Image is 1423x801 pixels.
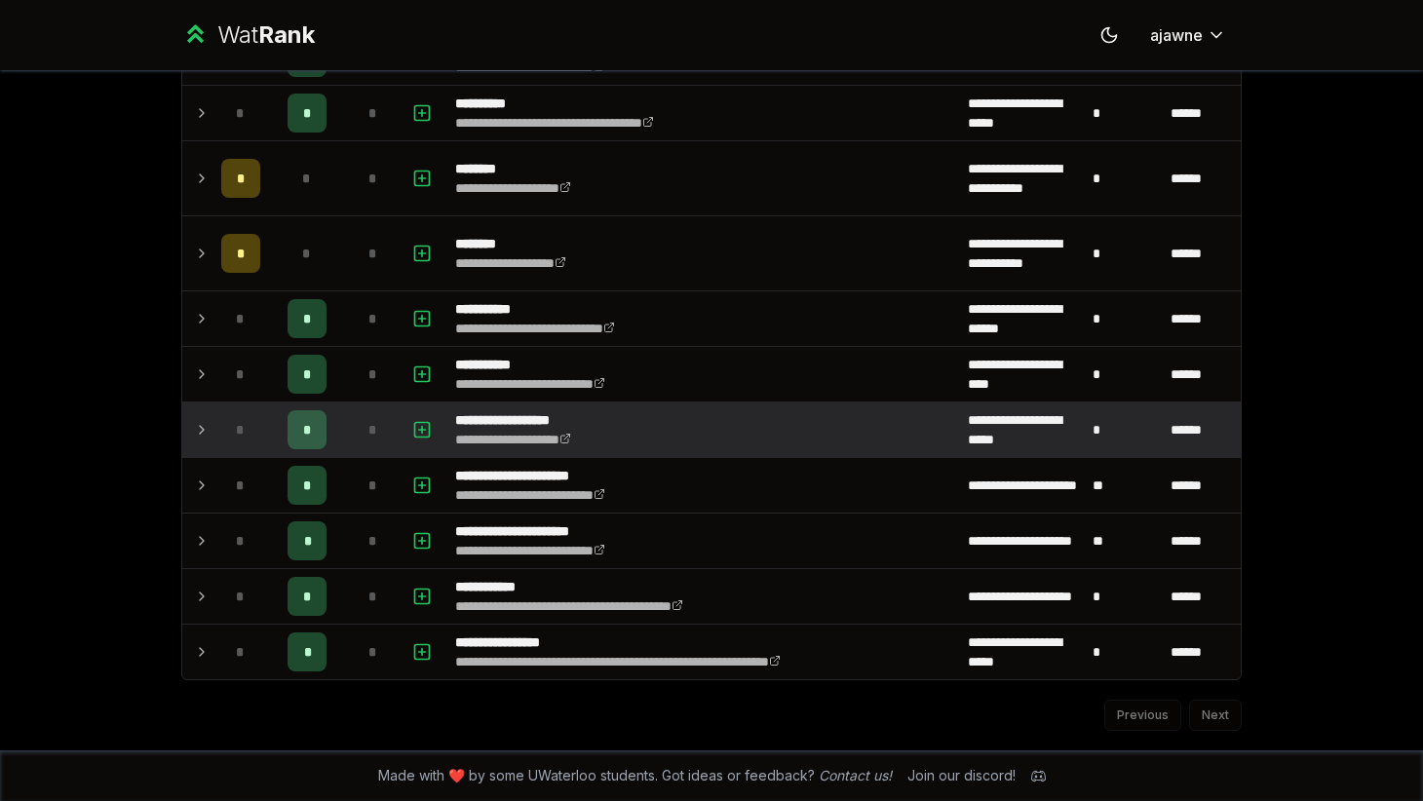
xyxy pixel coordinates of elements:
[378,766,892,785] span: Made with ❤️ by some UWaterloo students. Got ideas or feedback?
[907,766,1016,785] div: Join our discord!
[217,19,315,51] div: Wat
[1135,18,1242,53] button: ajawne
[1150,23,1203,47] span: ajawne
[181,19,315,51] a: WatRank
[258,20,315,49] span: Rank
[819,767,892,783] a: Contact us!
